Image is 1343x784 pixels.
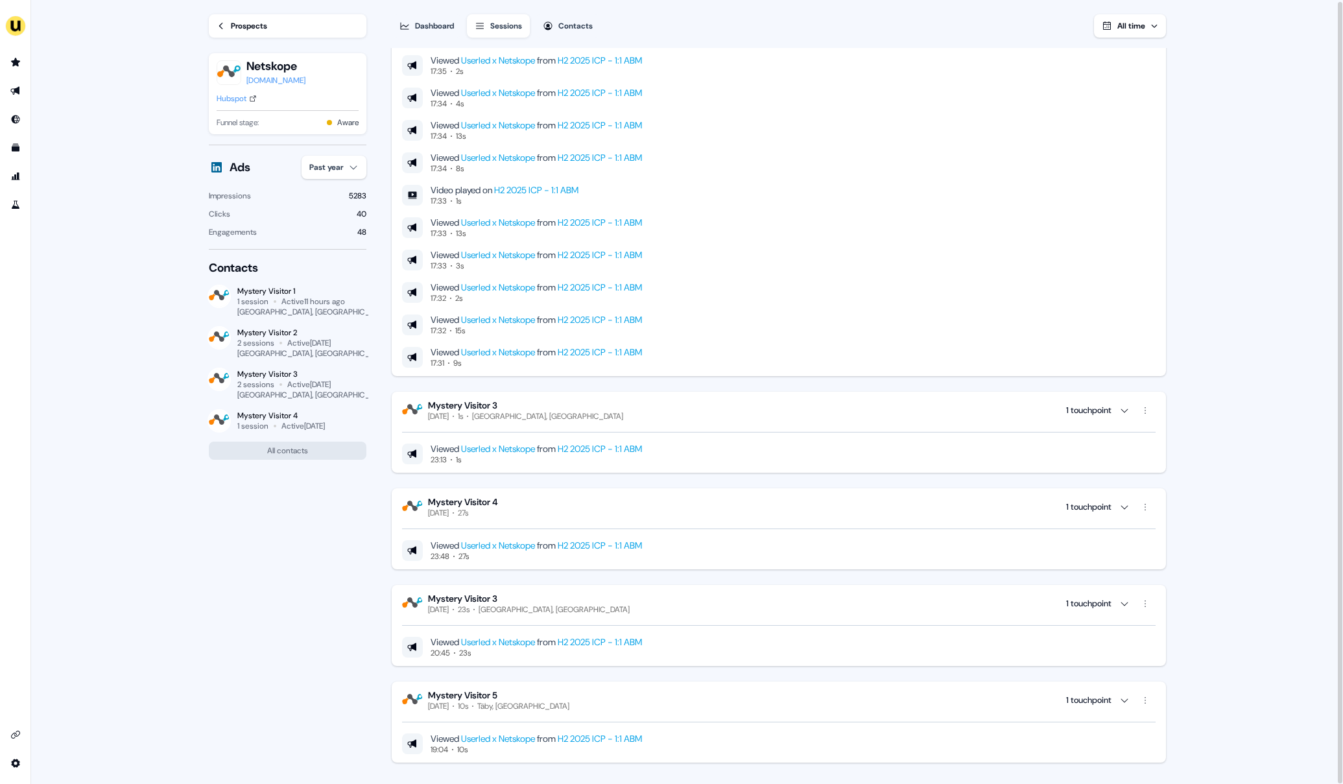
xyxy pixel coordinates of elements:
div: 9s [453,358,461,368]
a: Userled x Netskope [461,87,535,99]
button: Mystery Visitor 5[DATE]10sTäby, [GEOGRAPHIC_DATA] 1 touchpoint [402,689,1156,711]
div: Mystery Visitor 3 [428,399,623,411]
div: 23:48 [431,551,449,562]
div: 1s [456,455,461,465]
div: 1s [458,411,463,422]
button: Past year [302,156,366,179]
div: [DATE] [428,604,449,615]
button: Mystery Visitor 3[DATE]1s[GEOGRAPHIC_DATA], [GEOGRAPHIC_DATA] 1 touchpoint [402,399,1156,422]
a: Go to prospects [5,52,26,73]
a: Userled x Netskope [461,217,535,228]
div: [GEOGRAPHIC_DATA], [GEOGRAPHIC_DATA] [237,307,390,317]
a: H2 2025 ICP - 1:1 ABM [558,636,642,648]
div: [GEOGRAPHIC_DATA], [GEOGRAPHIC_DATA] [237,348,390,359]
div: 27s [458,508,468,518]
a: [DOMAIN_NAME] [246,74,305,87]
a: H2 2025 ICP - 1:1 ABM [494,184,578,196]
a: H2 2025 ICP - 1:1 ABM [558,249,642,261]
div: Impressions [209,189,251,202]
div: 13s [456,228,466,239]
div: 19:04 [431,744,448,755]
div: Viewed from [431,314,642,326]
div: Viewed from [431,281,642,293]
div: Mystery Visitor 4 [237,410,325,421]
div: Mystery Visitor 1 [237,286,366,296]
a: Userled x Netskope [461,346,535,358]
a: H2 2025 ICP - 1:1 ABM [558,540,642,551]
div: Dashboard [415,19,454,32]
a: Go to integrations [5,753,26,774]
a: Go to outbound experience [5,80,26,101]
a: H2 2025 ICP - 1:1 ABM [558,733,642,744]
div: Prospects [231,19,267,32]
div: 17:32 [431,293,446,303]
div: 2 sessions [237,379,274,390]
a: Userled x Netskope [461,443,535,455]
button: Mystery Visitor 4[DATE]27s 1 touchpoint [402,496,1156,518]
a: H2 2025 ICP - 1:1 ABM [558,443,642,455]
div: 17:34 [431,131,447,141]
div: [DATE] [428,508,449,518]
a: Prospects [209,14,366,38]
div: Viewed from [431,87,642,99]
div: 2s [455,293,462,303]
span: Funnel stage: [217,116,259,129]
a: H2 2025 ICP - 1:1 ABM [558,152,642,163]
div: Clicks [209,208,230,220]
div: 5283 [349,189,366,202]
div: Mystery Visitor 5[DATE]10sTäby, [GEOGRAPHIC_DATA] 1 touchpoint [402,711,1156,755]
div: 1 touchpoint [1066,597,1111,610]
div: 8s [456,163,464,174]
div: 13s [456,131,466,141]
div: Viewed from [431,249,642,261]
a: Userled x Netskope [461,636,535,648]
div: [GEOGRAPHIC_DATA], [GEOGRAPHIC_DATA] [472,411,623,422]
a: Go to templates [5,137,26,158]
div: 15s [455,326,465,336]
a: H2 2025 ICP - 1:1 ABM [558,54,642,66]
div: 1 session [237,421,268,431]
div: Mystery Visitor 2 [237,327,366,338]
a: Userled x Netskope [461,281,535,293]
button: Sessions [467,14,530,38]
a: H2 2025 ICP - 1:1 ABM [558,346,642,358]
div: Täby, [GEOGRAPHIC_DATA] [477,701,569,711]
div: Mystery Visitor 3[DATE]1s[GEOGRAPHIC_DATA], [GEOGRAPHIC_DATA] 1 touchpoint [402,422,1156,465]
button: All contacts [209,442,366,460]
a: Userled x Netskope [461,314,535,326]
div: 40 [357,208,366,220]
div: 1s [456,196,461,206]
div: Viewed from [431,733,642,744]
div: Viewed from [431,152,642,163]
div: [GEOGRAPHIC_DATA], [GEOGRAPHIC_DATA] [479,604,630,615]
div: Contacts [209,260,366,276]
div: 1 session [237,296,268,307]
a: H2 2025 ICP - 1:1 ABM [558,281,642,293]
div: Mystery Visitor 3 [428,593,630,604]
div: 2s [456,66,463,77]
div: Viewed from [431,443,642,455]
div: 17:33 [431,228,447,239]
div: 17:34 [431,99,447,109]
div: Hubspot [217,92,246,105]
div: Mystery Visitor 3 [237,369,366,379]
div: 23s [459,648,471,658]
a: H2 2025 ICP - 1:1 ABM [558,314,642,326]
a: Userled x Netskope [461,733,535,744]
a: Userled x Netskope [461,152,535,163]
div: 4s [456,99,464,109]
div: 1 touchpoint [1066,501,1111,514]
button: Aware [337,116,359,129]
div: Viewed from [431,119,642,131]
div: 10s [458,701,468,711]
button: Dashboard [392,14,462,38]
div: 17:33 [431,261,447,271]
div: Active [DATE] [287,379,331,390]
a: H2 2025 ICP - 1:1 ABM [558,119,642,131]
div: [DATE] [428,701,449,711]
a: Userled x Netskope [461,540,535,551]
div: Mystery Visitor 3[DATE]23s[GEOGRAPHIC_DATA], [GEOGRAPHIC_DATA] 1 touchpoint [402,615,1156,658]
div: 17:31 [431,358,444,368]
div: Video played on [431,184,578,196]
div: 3s [456,261,464,271]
